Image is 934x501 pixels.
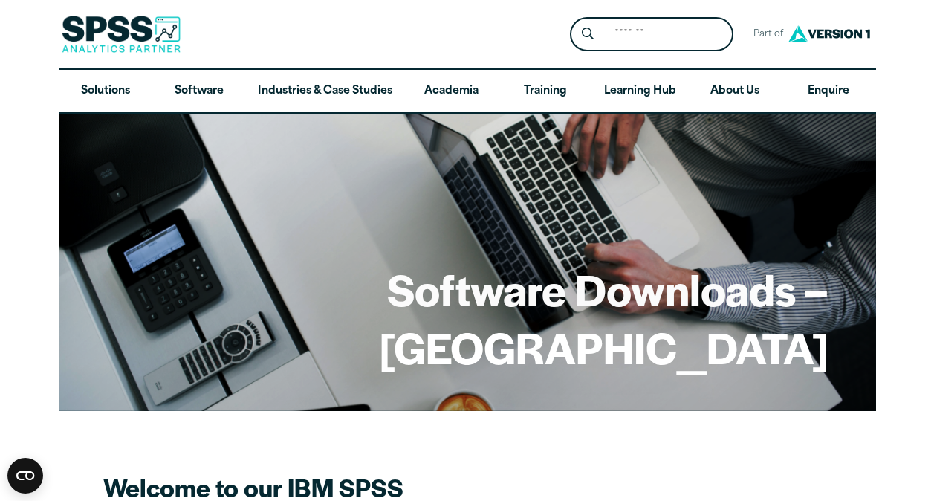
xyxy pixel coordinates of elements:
button: Open CMP widget [7,458,43,494]
a: Training [498,70,591,113]
form: Site Header Search Form [570,17,733,52]
a: About Us [688,70,782,113]
span: Part of [745,24,785,45]
img: Version1 Logo [785,20,874,48]
svg: Search magnifying glass icon [582,28,594,40]
a: Industries & Case Studies [246,70,404,113]
a: Software [152,70,246,113]
a: Learning Hub [592,70,688,113]
img: SPSS Analytics Partner [62,16,181,53]
button: Search magnifying glass icon [574,21,601,48]
nav: Desktop version of site main menu [59,70,876,113]
h1: Software Downloads – [GEOGRAPHIC_DATA] [106,260,828,375]
a: Solutions [59,70,152,113]
a: Academia [404,70,498,113]
a: Enquire [782,70,875,113]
